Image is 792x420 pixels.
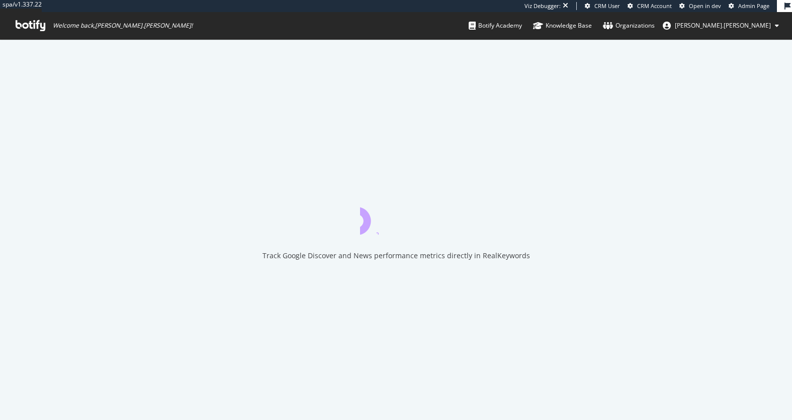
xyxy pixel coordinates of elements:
[637,2,672,10] span: CRM Account
[628,2,672,10] a: CRM Account
[469,21,522,31] div: Botify Academy
[603,21,655,31] div: Organizations
[729,2,769,10] a: Admin Page
[655,18,787,34] button: [PERSON_NAME].[PERSON_NAME]
[262,251,530,261] div: Track Google Discover and News performance metrics directly in RealKeywords
[738,2,769,10] span: Admin Page
[594,2,620,10] span: CRM User
[469,12,522,39] a: Botify Academy
[53,22,193,30] span: Welcome back, [PERSON_NAME].[PERSON_NAME] !
[689,2,721,10] span: Open in dev
[679,2,721,10] a: Open in dev
[533,12,592,39] a: Knowledge Base
[675,21,771,30] span: melanie.muller
[360,198,432,235] div: animation
[524,2,561,10] div: Viz Debugger:
[603,12,655,39] a: Organizations
[585,2,620,10] a: CRM User
[533,21,592,31] div: Knowledge Base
